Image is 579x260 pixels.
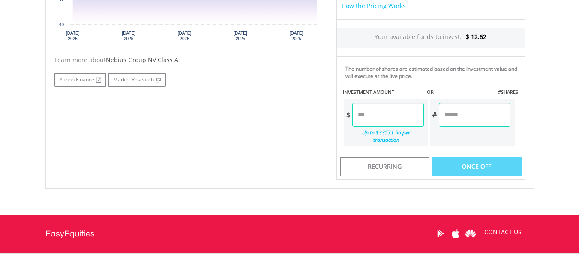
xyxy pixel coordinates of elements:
[45,215,95,253] a: EasyEquities
[340,157,429,176] div: Recurring
[425,89,435,96] label: -OR-
[344,127,424,146] div: Up to $33571.56 per transaction
[59,22,64,27] text: 40
[54,56,324,64] div: Learn more about
[344,103,352,127] div: $
[289,31,303,41] text: [DATE] 2025
[448,220,463,247] a: Apple
[122,31,135,41] text: [DATE] 2025
[342,2,406,10] a: How the Pricing Works
[433,220,448,247] a: Google Play
[343,89,394,96] label: INVESTMENT AMOUNT
[466,33,486,41] span: $ 12.62
[337,28,525,48] div: Your available funds to invest:
[54,73,106,87] a: Yahoo Finance
[430,103,439,127] div: #
[478,220,528,244] a: CONTACT US
[345,65,521,80] div: The number of shares are estimated based on the investment value and will execute at the live price.
[106,56,178,64] span: Nebius Group NV Class A
[108,73,166,87] a: Market Research
[66,31,79,41] text: [DATE] 2025
[463,220,478,247] a: Huawei
[498,89,518,96] label: #SHARES
[177,31,191,41] text: [DATE] 2025
[234,31,247,41] text: [DATE] 2025
[432,157,521,176] div: Once Off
